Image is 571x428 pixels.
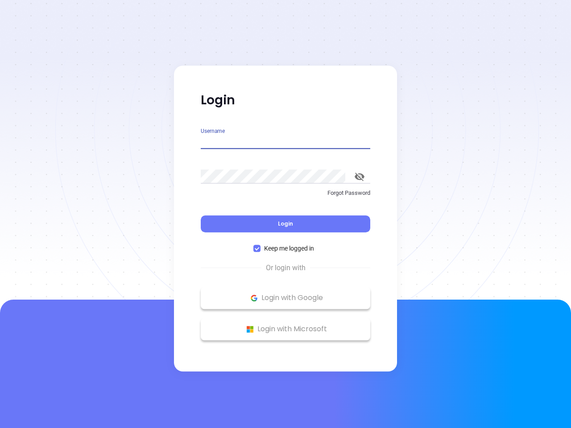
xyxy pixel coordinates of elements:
[201,215,370,232] button: Login
[278,220,293,227] span: Login
[201,189,370,205] a: Forgot Password
[205,291,366,305] p: Login with Google
[201,189,370,198] p: Forgot Password
[349,166,370,187] button: toggle password visibility
[261,263,310,273] span: Or login with
[205,322,366,336] p: Login with Microsoft
[201,318,370,340] button: Microsoft Logo Login with Microsoft
[248,292,260,304] img: Google Logo
[201,128,225,134] label: Username
[244,324,256,335] img: Microsoft Logo
[261,243,318,253] span: Keep me logged in
[201,92,370,108] p: Login
[201,287,370,309] button: Google Logo Login with Google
